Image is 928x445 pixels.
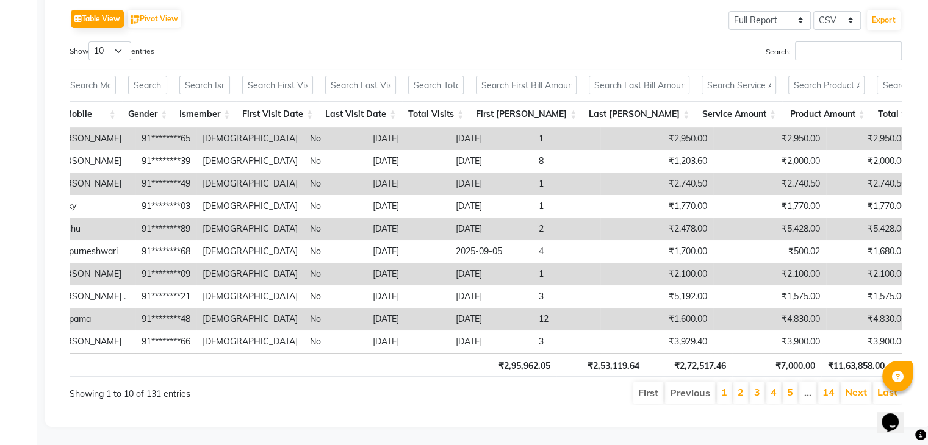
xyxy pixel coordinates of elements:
[196,218,304,240] td: [DEMOGRAPHIC_DATA]
[196,263,304,285] td: [DEMOGRAPHIC_DATA]
[196,150,304,173] td: [DEMOGRAPHIC_DATA]
[367,240,450,263] td: [DATE]
[196,240,304,263] td: [DEMOGRAPHIC_DATA]
[533,308,600,330] td: 12
[533,150,600,173] td: 8
[822,386,835,398] a: 14
[304,285,367,308] td: No
[713,263,826,285] td: ₹2,100.00
[600,240,713,263] td: ₹1,700.00
[304,195,367,218] td: No
[47,173,135,195] td: [PERSON_NAME]
[367,285,450,308] td: [DATE]
[122,101,173,127] th: Gender: activate to sort column ascending
[367,195,450,218] td: [DATE]
[367,263,450,285] td: [DATE]
[713,308,826,330] td: ₹4,830.00
[782,101,871,127] th: Product Amount: activate to sort column ascending
[533,195,600,218] td: 1
[367,150,450,173] td: [DATE]
[325,76,396,94] input: Search Last Visit Date
[702,76,776,94] input: Search Service Amount
[319,101,402,127] th: Last Visit Date: activate to sort column ascending
[533,240,600,263] td: 4
[713,285,826,308] td: ₹1,575.00
[59,101,122,127] th: Mobile: activate to sort column ascending
[47,240,135,263] td: Anapurneshwari
[845,386,867,398] a: Next
[367,218,450,240] td: [DATE]
[713,218,826,240] td: ₹5,428.00
[600,127,713,150] td: ₹2,950.00
[826,285,912,308] td: ₹1,575.00
[826,173,912,195] td: ₹2,740.50
[713,173,826,195] td: ₹2,740.50
[71,10,124,28] button: Table View
[65,76,116,94] input: Search Mobile
[304,173,367,195] td: No
[467,353,556,377] th: ₹2,95,962.05
[826,308,912,330] td: ₹4,830.00
[470,101,583,127] th: First Bill Amount: activate to sort column ascending
[826,330,912,353] td: ₹3,900.00
[600,173,713,195] td: ₹2,740.50
[304,263,367,285] td: No
[721,386,727,398] a: 1
[533,263,600,285] td: 1
[600,330,713,353] td: ₹3,929.40
[646,353,732,377] th: ₹2,72,517.46
[242,76,313,94] input: Search First Visit Date
[128,10,181,28] button: Pivot View
[367,173,450,195] td: [DATE]
[196,173,304,195] td: [DEMOGRAPHIC_DATA]
[788,76,865,94] input: Search Product Amount
[304,308,367,330] td: No
[196,308,304,330] td: [DEMOGRAPHIC_DATA]
[450,173,533,195] td: [DATE]
[713,195,826,218] td: ₹1,770.00
[600,218,713,240] td: ₹2,478.00
[304,240,367,263] td: No
[600,285,713,308] td: ₹5,192.00
[771,386,777,398] a: 4
[450,263,533,285] td: [DATE]
[196,330,304,353] td: [DEMOGRAPHIC_DATA]
[450,285,533,308] td: [DATE]
[826,195,912,218] td: ₹1,770.00
[450,330,533,353] td: [DATE]
[826,240,912,263] td: ₹1,680.02
[304,150,367,173] td: No
[304,218,367,240] td: No
[556,353,646,377] th: ₹2,53,119.64
[196,285,304,308] td: [DEMOGRAPHIC_DATA]
[826,263,912,285] td: ₹2,100.00
[713,127,826,150] td: ₹2,950.00
[826,150,912,173] td: ₹2,000.00
[304,330,367,353] td: No
[196,127,304,150] td: [DEMOGRAPHIC_DATA]
[88,41,131,60] select: Showentries
[47,263,135,285] td: [PERSON_NAME]
[450,150,533,173] td: [DATE]
[766,41,902,60] label: Search:
[533,285,600,308] td: 3
[367,308,450,330] td: [DATE]
[196,195,304,218] td: [DEMOGRAPHIC_DATA]
[732,353,821,377] th: ₹7,000.00
[583,101,696,127] th: Last Bill Amount: activate to sort column ascending
[47,195,135,218] td: Alloky
[450,195,533,218] td: [DATE]
[450,240,533,263] td: 2025-09-05
[533,330,600,353] td: 3
[600,150,713,173] td: ₹1,203.60
[450,127,533,150] td: [DATE]
[600,263,713,285] td: ₹2,100.00
[533,127,600,150] td: 1
[826,127,912,150] td: ₹2,950.00
[179,76,230,94] input: Search Ismember
[476,76,577,94] input: Search First Bill Amount
[367,127,450,150] td: [DATE]
[589,76,689,94] input: Search Last Bill Amount
[408,76,464,94] input: Search Total Visits
[821,353,891,377] th: ₹11,63,858.00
